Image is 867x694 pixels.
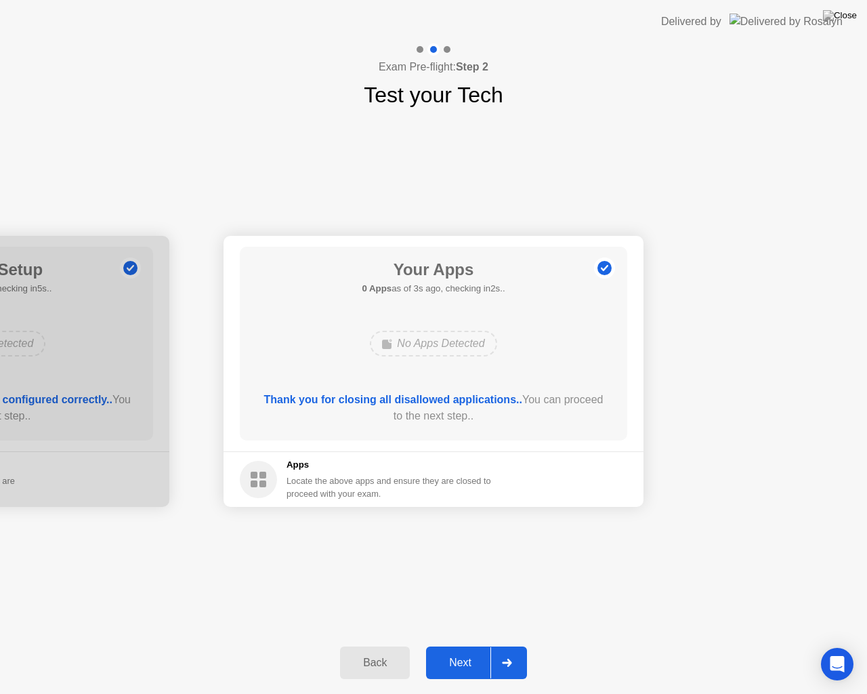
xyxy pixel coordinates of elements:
[430,657,490,669] div: Next
[661,14,721,30] div: Delivered by
[729,14,843,29] img: Delivered by Rosalyn
[259,392,608,424] div: You can proceed to the next step..
[426,647,527,679] button: Next
[287,458,492,472] h5: Apps
[821,648,853,680] div: Open Intercom Messenger
[456,61,488,73] b: Step 2
[823,10,857,21] img: Close
[379,59,488,75] h4: Exam Pre-flight:
[370,331,496,356] div: No Apps Detected
[264,394,522,405] b: Thank you for closing all disallowed applications..
[344,657,406,669] div: Back
[340,647,410,679] button: Back
[364,79,503,111] h1: Test your Tech
[362,283,392,293] b: 0 Apps
[362,258,505,282] h1: Your Apps
[287,474,492,500] div: Locate the above apps and ensure they are closed to proceed with your exam.
[362,282,505,295] h5: as of 3s ago, checking in2s..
